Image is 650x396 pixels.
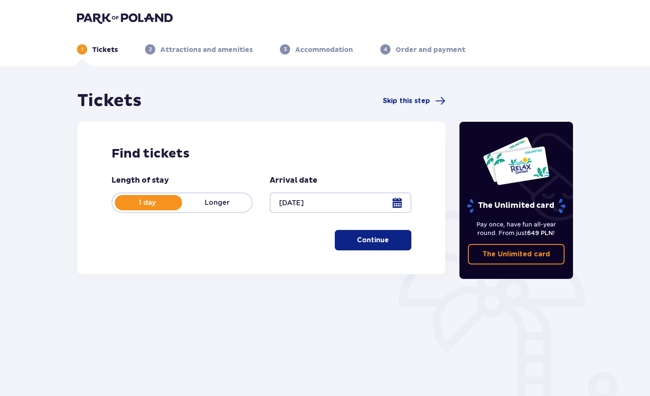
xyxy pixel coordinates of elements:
span: Skip this step [383,96,430,106]
p: Longer [182,198,252,207]
div: 3Accommodation [280,44,353,55]
p: The Unlimited card [466,198,566,213]
button: Continue [335,230,411,250]
p: Attractions and amenities [160,45,253,55]
p: Length of stay [111,175,169,186]
img: Park of Poland logo [77,12,173,24]
a: The Unlimited card [468,244,565,264]
div: 1Tickets [77,44,118,55]
p: 1 [81,46,83,53]
div: 2Attractions and amenities [145,44,253,55]
h1: Tickets [77,90,142,112]
p: 4 [384,46,387,53]
p: Tickets [92,45,118,55]
p: Order and payment [396,45,465,55]
p: 1 day [112,198,182,207]
span: 649 PLN [527,230,553,236]
p: Accommodation [295,45,353,55]
img: Two entry cards to Suntago with the word 'UNLIMITED RELAX', featuring a white background with tro... [482,136,550,186]
div: 4Order and payment [380,44,465,55]
p: 3 [284,46,287,53]
p: 2 [149,46,152,53]
p: Pay once, have fun all-year round. From just ! [468,220,565,237]
h2: Find tickets [111,146,411,162]
p: Continue [357,235,389,245]
p: Arrival date [270,175,317,186]
a: Skip this step [383,96,445,106]
p: The Unlimited card [482,250,550,259]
